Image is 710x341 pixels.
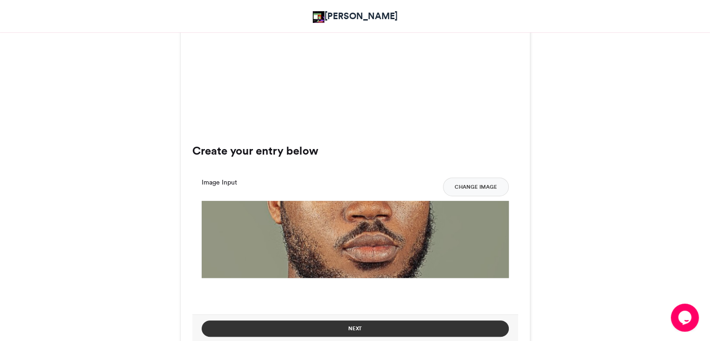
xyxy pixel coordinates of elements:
[202,320,509,337] button: Next
[443,178,509,196] button: Change Image
[671,304,701,332] iframe: chat widget
[313,11,324,23] img: Victoria Olaonipekun
[313,9,398,23] a: [PERSON_NAME]
[192,145,518,156] h3: Create your entry below
[202,178,237,187] label: Image Input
